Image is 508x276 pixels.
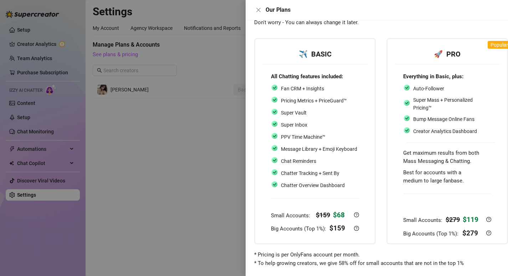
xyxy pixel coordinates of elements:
[281,110,307,116] span: Super Vault
[281,122,307,128] span: Super Inbox
[434,50,461,58] strong: 🚀 PRO
[403,84,410,91] img: svg%3e
[271,225,328,232] span: Big Accounts (Top 1%):
[463,216,478,224] strong: $ 119
[403,73,463,80] strong: Everything in Basic, plus:
[281,182,345,188] span: Chatter Overview Dashboard
[271,132,278,139] img: svg%3e
[281,170,339,176] span: Chatter Tracking + Sent By
[486,230,491,235] span: question-circle
[413,128,477,134] span: Creator Analytics Dashboard
[486,217,491,222] span: question-circle
[491,42,508,48] span: Popular
[271,73,343,80] strong: All Chatting features included:
[333,211,345,219] strong: $ 68
[281,134,325,140] span: PPV Time Machine™
[403,150,479,165] span: Get maximum results from both Mass Messaging & Chatting.
[271,156,278,164] img: svg%3e
[462,229,478,237] strong: $ 279
[403,217,444,223] span: Small Accounts:
[271,120,278,127] img: svg%3e
[316,211,330,219] strong: $ 159
[271,84,278,91] img: svg%3e
[281,146,357,152] span: Message Library + Emoji Keyboard
[271,144,278,152] img: svg%3e
[403,115,410,122] img: svg%3e
[254,6,263,14] button: Close
[413,116,474,122] span: Bump Message Online Fans
[271,96,278,103] img: svg%3e
[446,216,460,223] strong: $ 279
[281,86,324,91] span: Fan CRM + Insights
[413,97,473,111] span: Super Mass + Personalized Pricing™
[254,19,359,26] span: Don't worry - You can always change it later.
[403,99,410,106] img: svg%3e
[266,6,499,14] div: Our Plans
[271,212,312,219] span: Small Accounts:
[281,158,316,164] span: Chat Reminders
[281,98,347,103] span: Pricing Metrics + PriceGuard™
[354,212,359,217] span: question-circle
[413,86,444,91] span: Auto-Follower
[299,50,332,58] strong: ✈️ BASIC
[271,169,278,176] img: svg%3e
[354,226,359,231] span: question-circle
[403,127,410,134] img: svg%3e
[403,230,460,237] span: Big Accounts (Top 1%):
[271,108,278,115] img: svg%3e
[256,7,261,13] span: close
[254,251,464,266] span: * Pricing is per OnlyFans account per month. * To help growing creators, we give 58% off for smal...
[403,169,464,184] span: Best for accounts with a medium to large fanbase.
[329,224,345,232] strong: $ 159
[271,181,278,188] img: svg%3e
